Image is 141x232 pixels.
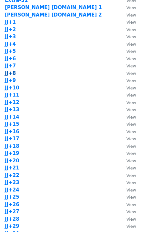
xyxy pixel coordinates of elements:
small: View [126,13,136,17]
small: View [126,20,136,25]
small: View [126,49,136,54]
a: JJ+17 [5,136,19,142]
small: View [126,27,136,32]
a: JJ+21 [5,165,19,171]
a: JJ+10 [5,85,19,91]
a: JJ+1 [5,19,16,25]
a: View [120,194,136,200]
a: JJ+25 [5,194,19,200]
a: JJ+22 [5,172,19,178]
a: View [120,12,136,18]
strong: JJ+5 [5,48,16,54]
a: View [120,129,136,134]
small: View [126,151,136,156]
small: View [126,100,136,105]
a: JJ+14 [5,114,19,120]
a: View [120,5,136,10]
small: View [126,158,136,163]
iframe: Chat Widget [109,201,141,232]
a: JJ+11 [5,92,19,98]
a: View [120,172,136,178]
strong: JJ+3 [5,34,16,40]
a: JJ+20 [5,158,19,164]
a: View [120,165,136,171]
small: View [126,144,136,149]
small: View [126,173,136,178]
small: View [126,34,136,39]
small: View [126,115,136,120]
small: View [126,129,136,134]
a: JJ+6 [5,56,16,62]
a: JJ+29 [5,223,19,229]
a: JJ+12 [5,99,19,105]
a: [PERSON_NAME] [DOMAIN_NAME] 2 [5,12,102,18]
a: View [120,34,136,40]
a: View [120,41,136,47]
strong: JJ+7 [5,63,16,69]
a: View [120,107,136,112]
a: JJ+28 [5,216,19,222]
strong: JJ+13 [5,107,19,112]
a: View [120,99,136,105]
small: View [126,86,136,90]
a: JJ+23 [5,180,19,185]
a: View [120,48,136,54]
small: View [126,64,136,68]
small: View [126,71,136,76]
a: JJ+16 [5,129,19,134]
small: View [126,136,136,141]
small: View [126,195,136,200]
a: View [120,56,136,62]
a: JJ+19 [5,150,19,156]
small: View [126,180,136,185]
a: View [120,77,136,83]
a: View [120,143,136,149]
a: JJ+24 [5,187,19,193]
a: View [120,187,136,193]
small: View [126,188,136,192]
small: View [126,56,136,61]
a: JJ+18 [5,143,19,149]
strong: JJ+4 [5,41,16,47]
small: View [126,107,136,112]
a: View [120,114,136,120]
a: View [120,180,136,185]
a: View [120,136,136,142]
a: View [120,92,136,98]
a: View [120,27,136,32]
a: JJ+8 [5,70,16,76]
a: JJ+2 [5,27,16,32]
a: JJ+27 [5,209,19,215]
a: JJ+26 [5,202,19,207]
small: View [126,78,136,83]
a: View [120,19,136,25]
a: View [120,150,136,156]
a: View [120,63,136,69]
small: View [126,166,136,170]
a: JJ+9 [5,77,16,83]
a: [PERSON_NAME] [DOMAIN_NAME] 1 [5,5,102,10]
a: View [120,85,136,91]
